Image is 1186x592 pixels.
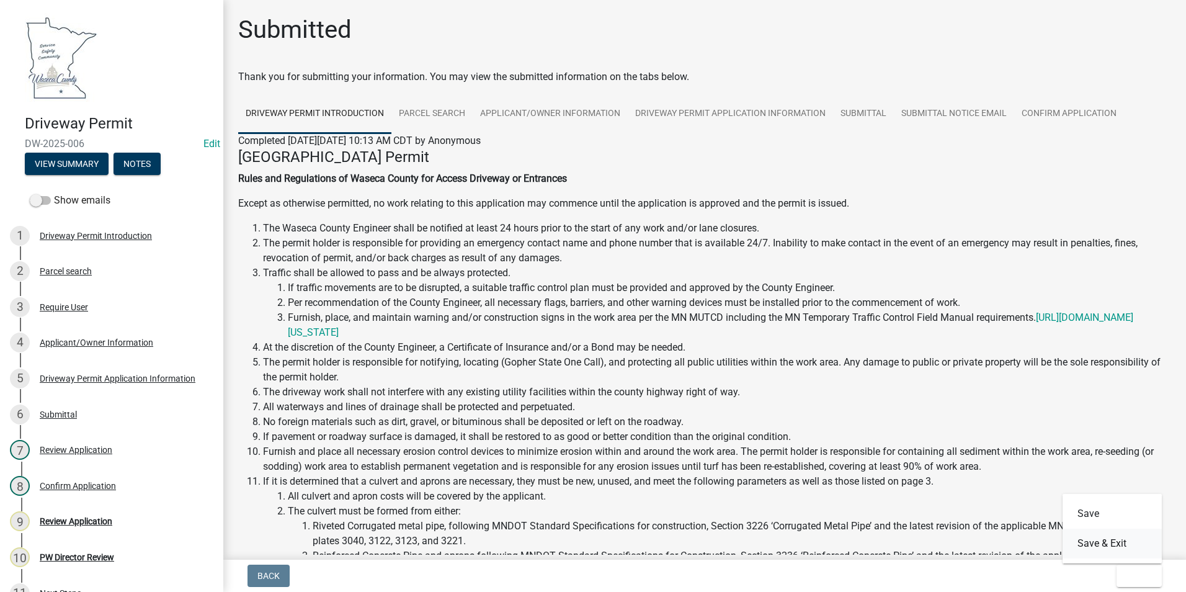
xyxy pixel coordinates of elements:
a: Confirm Application [1014,94,1124,134]
div: Driveway Permit Introduction [40,231,152,240]
li: The permit holder is responsible for providing an emergency contact name and phone number that is... [263,236,1171,266]
li: All waterways and lines of drainage shall be protected and perpetuated. [263,400,1171,415]
li: If traffic movements are to be disrupted, a suitable traffic control plan must be provided and ap... [288,280,1171,295]
div: Applicant/Owner Information [40,338,153,347]
li: Reinforced Concrete Pipe and aprons following MNDOT Standard Specifications for Construction, Sec... [313,549,1171,578]
li: If it is determined that a culvert and aprons are necessary, they must be new, unused, and meet t... [263,474,1171,578]
wm-modal-confirm: Summary [25,159,109,169]
span: Back [257,571,280,581]
li: Riveted Corrugated metal pipe, following MNDOT Standard Specifications for construction, Section ... [313,519,1171,549]
div: 4 [10,333,30,352]
div: Require User [40,303,88,312]
a: Submittal [833,94,894,134]
span: Completed [DATE][DATE] 10:13 AM CDT by Anonymous [238,135,481,146]
button: Notes [114,153,161,175]
strong: Rules and Regulations of Waseca County for Access Driveway or Entrances [238,173,567,184]
button: Save [1063,499,1162,529]
button: View Summary [25,153,109,175]
p: Except as otherwise permitted, no work relating to this application may commence until the applic... [238,196,1171,211]
li: All culvert and apron costs will be covered by the applicant. [288,489,1171,504]
button: Back [247,565,290,587]
div: Submittal [40,410,77,419]
div: 1 [10,226,30,246]
span: Exit [1126,571,1144,581]
wm-modal-confirm: Edit Application Number [203,138,220,150]
div: Exit [1063,494,1162,563]
a: Driveway Permit Introduction [238,94,391,134]
a: Parcel search [391,94,473,134]
img: Waseca County, Minnesota [25,13,98,102]
div: 2 [10,261,30,281]
a: Edit [203,138,220,150]
div: 3 [10,297,30,317]
label: Show emails [30,193,110,208]
h4: Driveway Permit [25,115,213,133]
div: Review Application [40,446,112,454]
li: The driveway work shall not interfere with any existing utility facilities within the county high... [263,385,1171,400]
div: Confirm Application [40,482,116,490]
div: 6 [10,405,30,424]
wm-modal-confirm: Notes [114,159,161,169]
li: No foreign materials such as dirt, gravel, or bituminous shall be deposited or left on the roadway. [263,415,1171,429]
div: Review Application [40,517,112,526]
a: [URL][DOMAIN_NAME][US_STATE] [288,312,1133,338]
a: Applicant/Owner Information [473,94,628,134]
li: Per recommendation of the County Engineer, all necessary flags, barriers, and other warning devic... [288,295,1171,310]
span: DW-2025-006 [25,138,198,150]
li: The Waseca County Engineer shall be notified at least 24 hours prior to the start of any work and... [263,221,1171,236]
a: Submittal Notice Email [894,94,1014,134]
a: Driveway Permit Application Information [628,94,833,134]
button: Exit [1117,565,1162,587]
li: At the discretion of the County Engineer, a Certificate of Insurance and/or a Bond may be needed. [263,340,1171,355]
div: PW Director Review [40,553,114,562]
div: 9 [10,511,30,531]
button: Save & Exit [1063,529,1162,558]
h4: [GEOGRAPHIC_DATA] Permit [238,148,1171,166]
div: Driveway Permit Application Information [40,374,195,383]
div: Thank you for submitting your information. You may view the submitted information on the tabs below. [238,70,1171,84]
li: The permit holder is responsible for notifying, locating (Gopher State One Call), and protecting ... [263,355,1171,385]
div: 10 [10,547,30,567]
li: Furnish, place, and maintain warning and/or construction signs in the work area per the MN MUTCD ... [288,310,1171,340]
li: The culvert must be formed from either: [288,504,1171,578]
h1: Submitted [238,15,352,45]
li: If pavement or roadway surface is damaged, it shall be restored to as good or better condition th... [263,429,1171,444]
li: Traffic shall be allowed to pass and be always protected. [263,266,1171,340]
div: Parcel search [40,267,92,276]
li: Furnish and place all necessary erosion control devices to minimize erosion within and around the... [263,444,1171,474]
div: 7 [10,440,30,460]
div: 5 [10,369,30,388]
div: 8 [10,476,30,496]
